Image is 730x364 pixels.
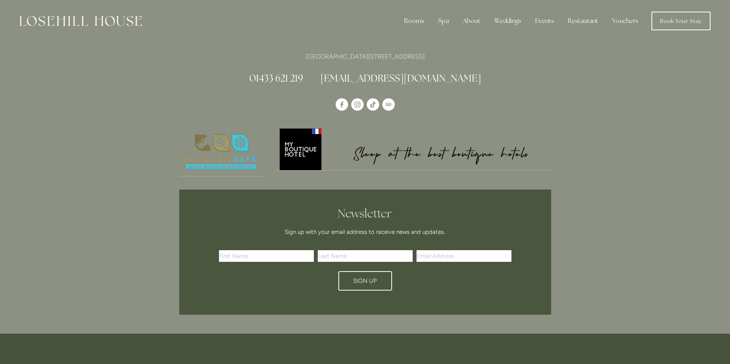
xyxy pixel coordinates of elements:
[219,250,314,262] input: First Name
[367,98,379,111] a: TikTok
[529,13,560,29] div: Events
[457,13,487,29] div: About
[432,13,455,29] div: Spa
[398,13,431,29] div: Rooms
[222,207,509,221] h2: Newsletter
[275,127,551,171] a: My Boutique Hotel - Logo
[417,250,511,262] input: Email Address
[179,51,551,62] p: [GEOGRAPHIC_DATA][STREET_ADDRESS]
[351,98,364,111] a: Instagram
[179,127,263,176] a: Nature's Safe - Logo
[651,12,711,30] a: Book Your Stay
[336,98,348,111] a: Losehill House Hotel & Spa
[275,127,551,170] img: My Boutique Hotel - Logo
[249,72,303,84] a: 01433 621 219
[320,72,481,84] a: [EMAIL_ADDRESS][DOMAIN_NAME]
[353,277,377,284] span: Sign Up
[179,127,263,176] img: Nature's Safe - Logo
[318,250,413,262] input: Last Name
[606,13,644,29] a: Vouchers
[19,16,142,26] img: Losehill House
[222,227,509,237] p: Sign up with your email address to receive news and updates.
[338,271,392,291] button: Sign Up
[382,98,395,111] a: TripAdvisor
[488,13,527,29] div: Weddings
[562,13,604,29] div: Restaurant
